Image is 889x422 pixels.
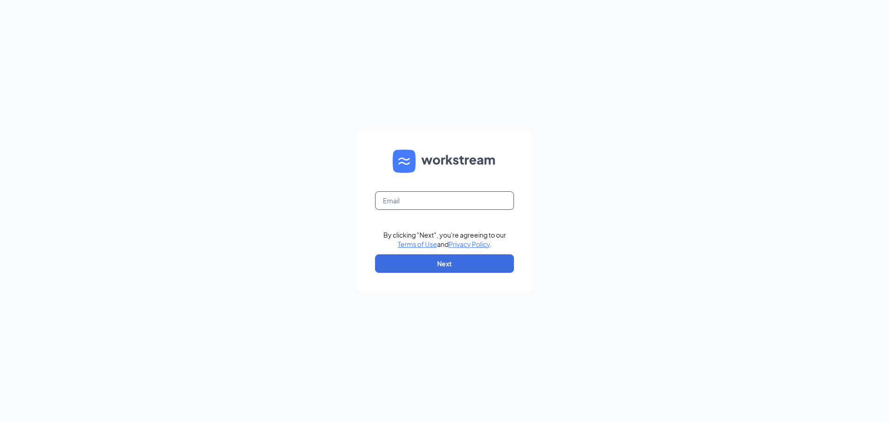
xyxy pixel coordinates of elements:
[393,150,496,173] img: WS logo and Workstream text
[449,240,490,248] a: Privacy Policy
[375,254,514,273] button: Next
[398,240,437,248] a: Terms of Use
[375,191,514,210] input: Email
[383,230,506,249] div: By clicking "Next", you're agreeing to our and .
